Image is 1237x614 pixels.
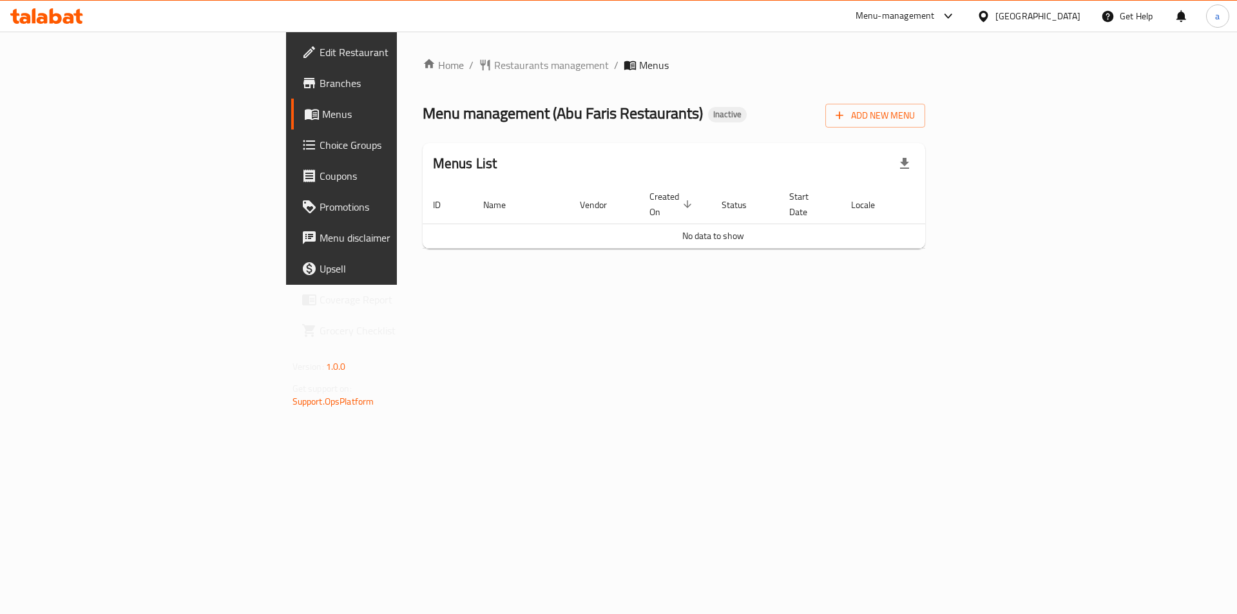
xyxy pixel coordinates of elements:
[789,189,825,220] span: Start Date
[494,57,609,73] span: Restaurants management
[291,284,493,315] a: Coverage Report
[614,57,618,73] li: /
[320,292,483,307] span: Coverage Report
[326,358,346,375] span: 1.0.0
[292,380,352,397] span: Get support on:
[320,137,483,153] span: Choice Groups
[483,197,523,213] span: Name
[320,44,483,60] span: Edit Restaurant
[433,154,497,173] h2: Menus List
[995,9,1080,23] div: [GEOGRAPHIC_DATA]
[1215,9,1220,23] span: a
[291,37,493,68] a: Edit Restaurant
[291,315,493,346] a: Grocery Checklist
[708,109,747,120] span: Inactive
[433,197,457,213] span: ID
[320,261,483,276] span: Upsell
[682,227,744,244] span: No data to show
[291,160,493,191] a: Coupons
[292,358,324,375] span: Version:
[889,148,920,179] div: Export file
[320,199,483,215] span: Promotions
[423,57,926,73] nav: breadcrumb
[291,253,493,284] a: Upsell
[639,57,669,73] span: Menus
[292,393,374,410] a: Support.OpsPlatform
[825,104,925,128] button: Add New Menu
[708,107,747,122] div: Inactive
[836,108,915,124] span: Add New Menu
[479,57,609,73] a: Restaurants management
[649,189,696,220] span: Created On
[322,106,483,122] span: Menus
[320,230,483,245] span: Menu disclaimer
[580,197,624,213] span: Vendor
[851,197,892,213] span: Locale
[856,8,935,24] div: Menu-management
[291,99,493,130] a: Menus
[423,99,703,128] span: Menu management ( Abu Faris Restaurants )
[423,185,1004,249] table: enhanced table
[291,130,493,160] a: Choice Groups
[291,222,493,253] a: Menu disclaimer
[320,75,483,91] span: Branches
[907,185,1004,224] th: Actions
[291,68,493,99] a: Branches
[320,323,483,338] span: Grocery Checklist
[291,191,493,222] a: Promotions
[722,197,763,213] span: Status
[320,168,483,184] span: Coupons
